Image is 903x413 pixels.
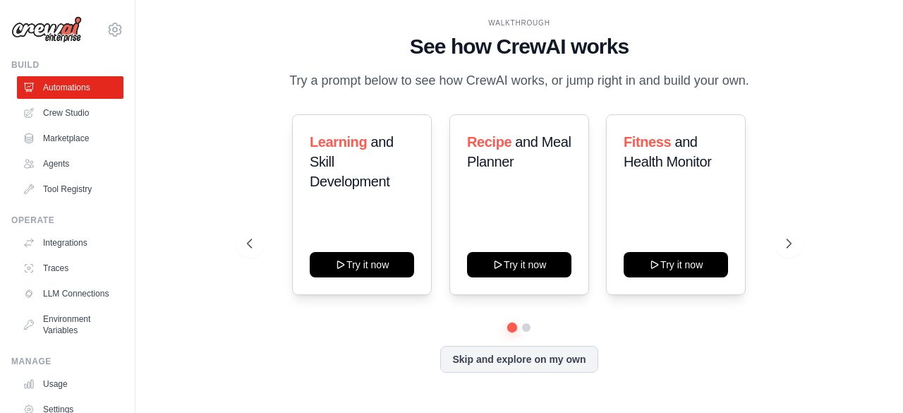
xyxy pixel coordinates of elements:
[17,76,123,99] a: Automations
[310,134,367,150] span: Learning
[17,232,123,254] a: Integrations
[17,308,123,342] a: Environment Variables
[17,257,123,280] a: Traces
[11,215,123,226] div: Operate
[467,252,571,277] button: Try it now
[282,71,756,91] p: Try a prompt below to see how CrewAI works, or jump right in and build your own.
[247,34,791,59] h1: See how CrewAI works
[310,252,414,277] button: Try it now
[17,127,123,150] a: Marketplace
[467,134,511,150] span: Recipe
[440,346,598,373] button: Skip and explore on my own
[247,18,791,28] div: WALKTHROUGH
[624,252,728,277] button: Try it now
[11,356,123,367] div: Manage
[310,134,394,189] span: and Skill Development
[17,178,123,200] a: Tool Registry
[467,134,571,169] span: and Meal Planner
[11,59,123,71] div: Build
[17,152,123,175] a: Agents
[17,373,123,395] a: Usage
[17,102,123,124] a: Crew Studio
[17,282,123,305] a: LLM Connections
[624,134,711,169] span: and Health Monitor
[11,16,82,43] img: Logo
[624,134,671,150] span: Fitness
